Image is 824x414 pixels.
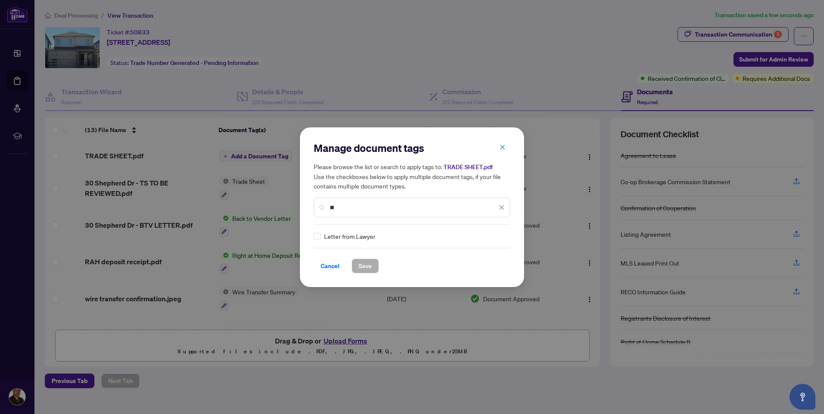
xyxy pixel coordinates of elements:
span: TRADE SHEET.pdf [443,163,493,171]
button: Cancel [314,259,346,273]
h5: Please browse the list or search to apply tags to: Use the checkboxes below to apply multiple doc... [314,162,510,191]
span: close [499,144,506,150]
button: Save [352,259,379,273]
span: Letter from Lawyer [324,232,375,241]
h2: Manage document tags [314,141,510,155]
span: Cancel [321,259,340,273]
span: close [499,204,505,210]
button: Open asap [790,384,815,410]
